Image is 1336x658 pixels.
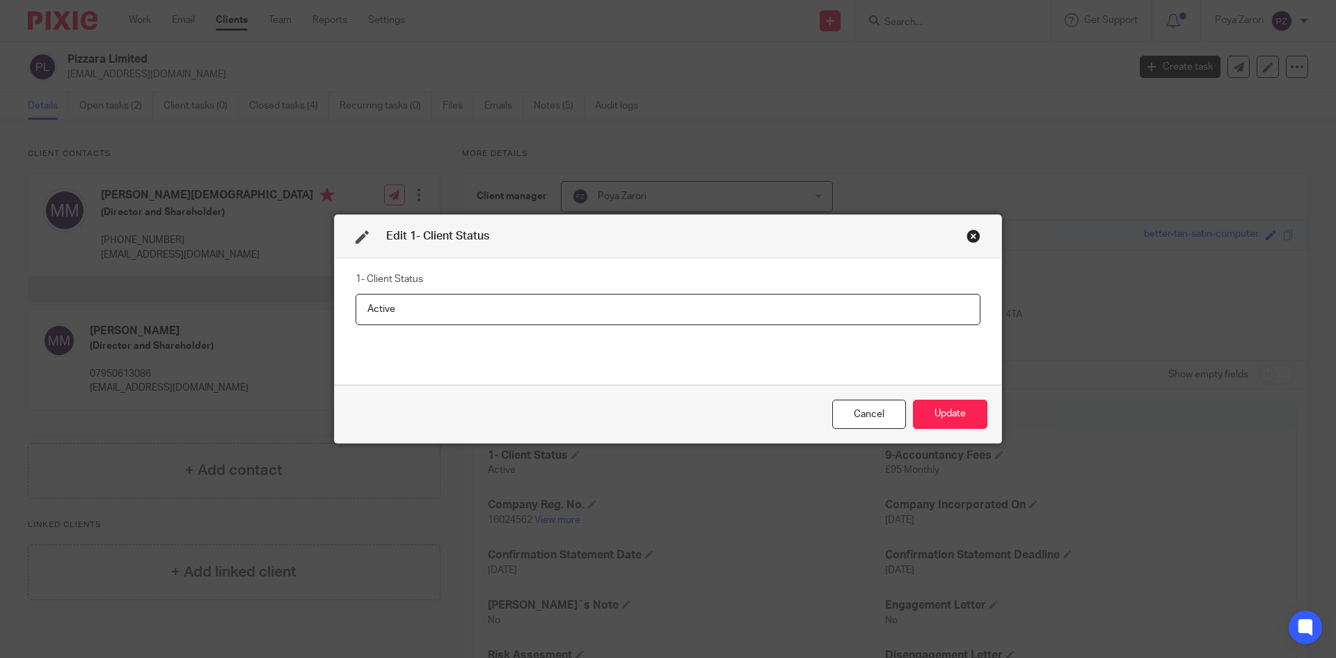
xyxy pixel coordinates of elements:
[386,230,489,242] span: Edit 1- Client Status
[967,229,980,243] div: Close this dialog window
[356,294,980,325] input: 1- Client Status
[832,400,906,430] div: Close this dialog window
[913,400,987,430] button: Update
[356,272,423,286] label: 1- Client Status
